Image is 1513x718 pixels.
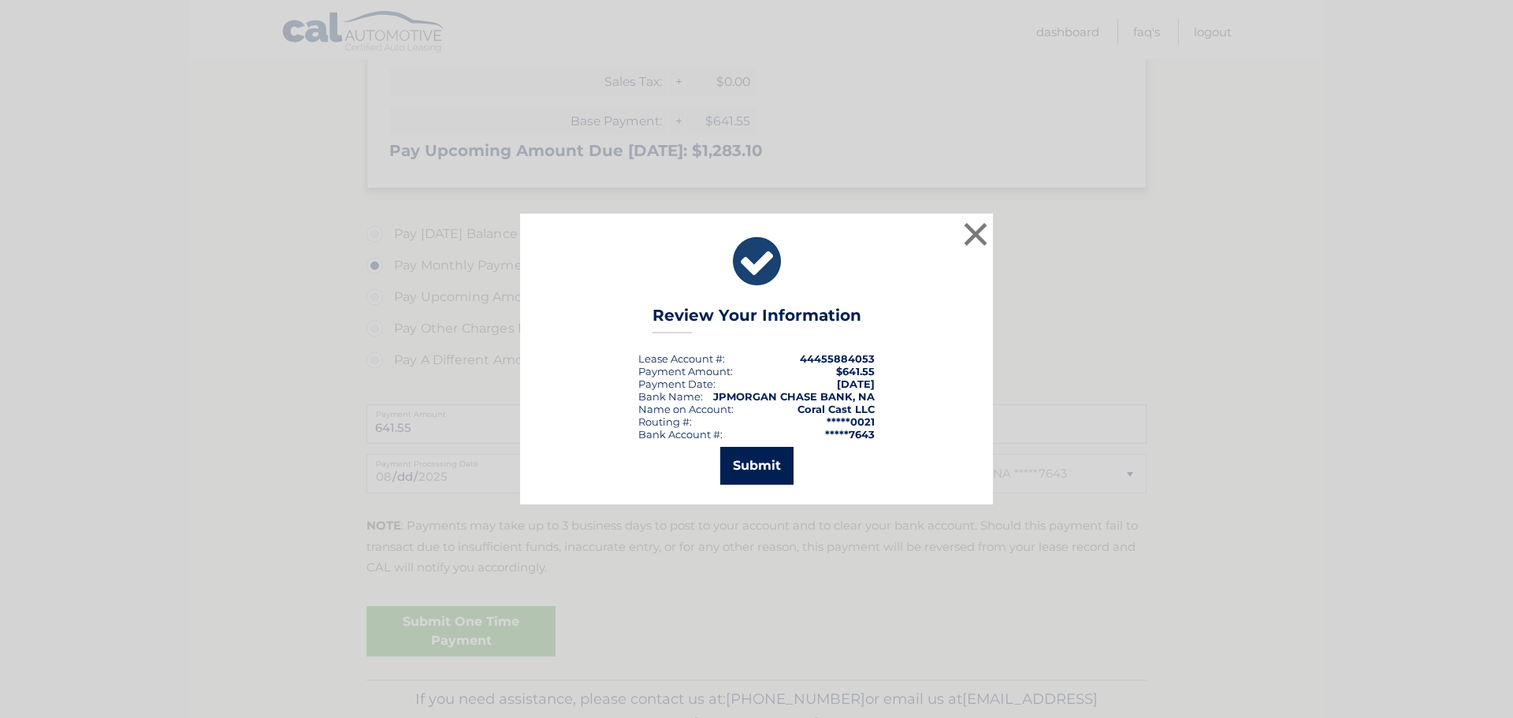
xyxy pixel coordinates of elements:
[720,447,794,485] button: Submit
[638,390,703,403] div: Bank Name:
[836,365,875,378] span: $641.55
[638,378,713,390] span: Payment Date
[638,403,734,415] div: Name on Account:
[638,378,716,390] div: :
[800,352,875,365] strong: 44455884053
[638,428,723,441] div: Bank Account #:
[837,378,875,390] span: [DATE]
[713,390,875,403] strong: JPMORGAN CHASE BANK, NA
[638,352,725,365] div: Lease Account #:
[638,415,692,428] div: Routing #:
[960,218,991,250] button: ×
[638,365,733,378] div: Payment Amount:
[652,306,861,333] h3: Review Your Information
[797,403,875,415] strong: Coral Cast LLC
